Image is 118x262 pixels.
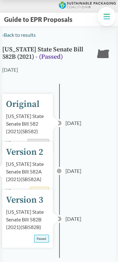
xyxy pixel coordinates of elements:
[65,215,81,223] span: [DATE]
[2,66,18,74] div: [DATE]
[2,15,74,23] button: Guide to EPR Proposals
[6,193,43,207] div: Version 3
[28,139,49,147] div: Introduced
[65,119,81,127] span: [DATE]
[6,112,49,135] div: [US_STATE] State Senate Bill 582 (2021) ( SB582 )
[34,235,49,243] div: Passed
[35,53,63,61] span: - ( Passed )
[2,46,85,66] h1: [US_STATE] State Senate Bill 582B (2021)
[65,167,81,175] span: [DATE]
[6,208,49,231] div: [US_STATE] State Senate Bill 582B (2021) ( SB582B )
[6,98,40,111] div: Original
[6,187,18,193] a: View
[6,140,18,146] a: View
[6,160,49,183] div: [US_STATE] State Senate Bill 582A (2021) ( SB582A )
[6,146,43,159] div: Version 2
[2,32,36,38] a: ‹Back to results
[30,187,49,195] div: Amended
